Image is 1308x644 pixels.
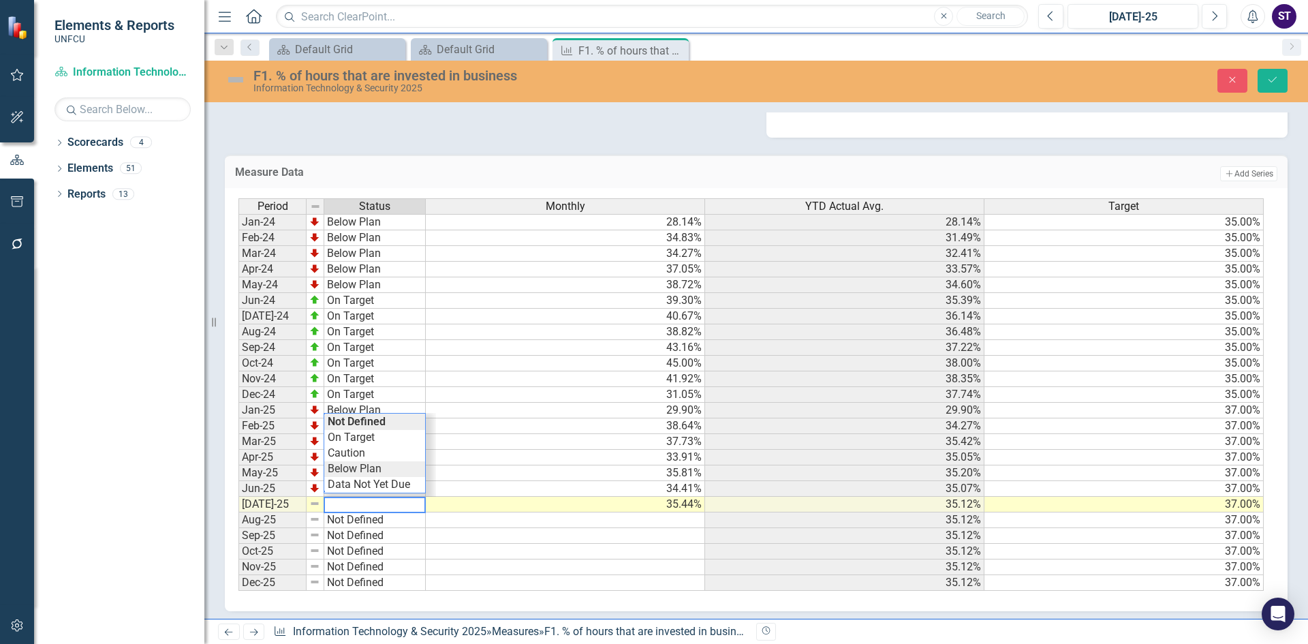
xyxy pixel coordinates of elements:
[238,387,307,403] td: Dec-24
[426,418,705,434] td: 38.64%
[705,356,984,371] td: 38.00%
[324,262,426,277] td: Below Plan
[426,356,705,371] td: 45.00%
[705,387,984,403] td: 37.74%
[309,232,320,243] img: TnMDeAgwAPMxUmUi88jYAAAAAElFTkSuQmCC
[426,465,705,481] td: 35.81%
[324,403,426,418] td: Below Plan
[7,16,31,40] img: ClearPoint Strategy
[238,465,307,481] td: May-25
[309,451,320,462] img: TnMDeAgwAPMxUmUi88jYAAAAAElFTkSuQmCC
[238,277,307,293] td: May-24
[426,481,705,497] td: 34.41%
[235,166,803,179] h3: Measure Data
[1262,598,1294,630] div: Open Intercom Messenger
[984,371,1264,387] td: 35.00%
[984,340,1264,356] td: 35.00%
[324,277,426,293] td: Below Plan
[984,309,1264,324] td: 35.00%
[546,200,585,213] span: Monthly
[309,545,320,556] img: 8DAGhfEEPCf229AAAAAElFTkSuQmCC
[1272,4,1296,29] button: ST
[309,530,320,540] img: 8DAGhfEEPCf229AAAAAElFTkSuQmCC
[984,450,1264,465] td: 37.00%
[984,418,1264,434] td: 37.00%
[112,188,134,200] div: 13
[544,625,753,638] div: F1. % of hours that are invested in business
[309,294,320,305] img: zOikAAAAAElFTkSuQmCC
[976,10,1006,21] span: Search
[309,357,320,368] img: zOikAAAAAElFTkSuQmCC
[324,559,426,575] td: Not Defined
[705,230,984,246] td: 31.49%
[324,371,426,387] td: On Target
[492,625,539,638] a: Measures
[324,430,425,446] td: On Target
[984,465,1264,481] td: 37.00%
[309,514,320,525] img: 8DAGhfEEPCf229AAAAAElFTkSuQmCC
[324,446,425,461] td: Caution
[309,561,320,572] img: 8DAGhfEEPCf229AAAAAElFTkSuQmCC
[1068,4,1198,29] button: [DATE]-25
[984,497,1264,512] td: 37.00%
[238,450,307,465] td: Apr-25
[426,450,705,465] td: 33.91%
[437,41,544,58] div: Default Grid
[705,528,984,544] td: 35.12%
[238,293,307,309] td: Jun-24
[324,246,426,262] td: Below Plan
[956,7,1025,26] button: Search
[705,214,984,230] td: 28.14%
[324,575,426,591] td: Not Defined
[984,324,1264,340] td: 35.00%
[238,403,307,418] td: Jan-25
[984,559,1264,575] td: 37.00%
[67,161,113,177] a: Elements
[238,418,307,434] td: Feb-25
[1072,9,1194,25] div: [DATE]-25
[309,498,320,509] img: 8DAGhfEEPCf229AAAAAElFTkSuQmCC
[359,200,390,213] span: Status
[705,497,984,512] td: 35.12%
[426,309,705,324] td: 40.67%
[295,41,402,58] div: Default Grid
[324,544,426,559] td: Not Defined
[426,371,705,387] td: 41.92%
[309,247,320,258] img: TnMDeAgwAPMxUmUi88jYAAAAAElFTkSuQmCC
[705,340,984,356] td: 37.22%
[1108,200,1139,213] span: Target
[238,356,307,371] td: Oct-24
[238,434,307,450] td: Mar-25
[273,624,746,640] div: » »
[276,5,1028,29] input: Search ClearPoint...
[309,482,320,493] img: TnMDeAgwAPMxUmUi88jYAAAAAElFTkSuQmCC
[324,356,426,371] td: On Target
[324,512,426,528] td: Not Defined
[578,42,685,59] div: F1. % of hours that are invested in business
[130,137,152,149] div: 4
[984,528,1264,544] td: 37.00%
[324,528,426,544] td: Not Defined
[309,341,320,352] img: zOikAAAAAElFTkSuQmCC
[309,373,320,384] img: zOikAAAAAElFTkSuQmCC
[426,340,705,356] td: 43.16%
[705,309,984,324] td: 36.14%
[324,293,426,309] td: On Target
[984,293,1264,309] td: 35.00%
[238,559,307,575] td: Nov-25
[984,246,1264,262] td: 35.00%
[324,214,426,230] td: Below Plan
[67,135,123,151] a: Scorecards
[1220,166,1277,181] button: Add Series
[324,340,426,356] td: On Target
[253,83,821,93] div: Information Technology & Security 2025
[309,279,320,290] img: TnMDeAgwAPMxUmUi88jYAAAAAElFTkSuQmCC
[54,97,191,121] input: Search Below...
[426,403,705,418] td: 29.90%
[414,41,544,58] a: Default Grid
[984,403,1264,418] td: 37.00%
[705,450,984,465] td: 35.05%
[324,477,425,493] td: Data Not Yet Due
[705,246,984,262] td: 32.41%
